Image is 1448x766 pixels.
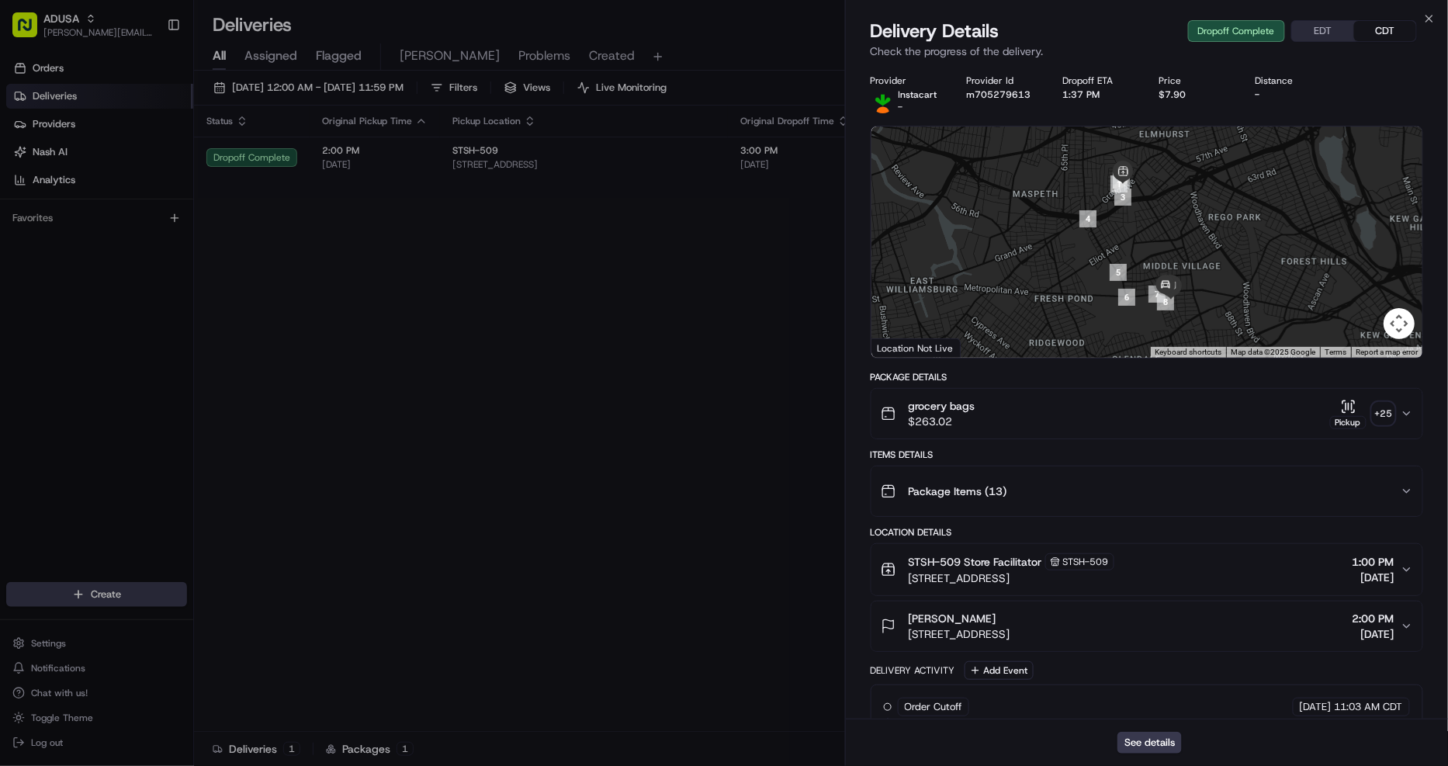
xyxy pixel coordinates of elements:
div: 5 [1110,264,1127,281]
button: Add Event [965,661,1034,680]
a: 📗Knowledge Base [9,299,125,327]
button: STSH-509 Store FacilitatorSTSH-509[STREET_ADDRESS]1:00 PM[DATE] [871,544,1423,595]
span: [STREET_ADDRESS] [909,570,1114,586]
button: Pickup+25 [1330,399,1394,429]
button: EDT [1292,21,1354,41]
div: Start new chat [70,148,255,164]
span: STSH-509 [1063,556,1109,568]
span: Order Cutoff [905,700,962,714]
div: We're available if you need us! [70,164,213,176]
div: 8 [1157,293,1174,310]
div: - [1256,88,1327,101]
button: m705279613 [967,88,1031,101]
a: Open this area in Google Maps (opens a new window) [875,338,927,358]
span: API Documentation [147,305,249,321]
img: Archana Ravishankar [16,226,40,251]
span: [DATE] [1353,626,1394,642]
button: Start new chat [264,153,282,172]
div: Provider Id [967,75,1038,87]
img: Google [875,338,927,358]
p: Check the progress of the delivery. [871,43,1424,59]
img: Nash [16,16,47,47]
span: Pylon [154,343,188,355]
a: 💻API Documentation [125,299,255,327]
button: grocery bags$263.02Pickup+25 [871,389,1423,438]
span: STSH-509 Store Facilitator [909,554,1042,570]
span: $263.02 [909,414,975,429]
span: Instacart [899,88,937,101]
div: 3 [1114,189,1131,206]
div: $7.90 [1159,88,1231,101]
div: Package Details [871,371,1424,383]
button: Keyboard shortcuts [1155,347,1221,358]
span: • [129,241,134,253]
div: 7 [1148,286,1166,303]
span: [PERSON_NAME] [909,611,996,626]
div: 1:37 PM [1063,88,1134,101]
div: 1 [1110,175,1128,192]
a: Report a map error [1356,348,1418,356]
span: [PERSON_NAME] [48,241,126,253]
button: Package Items (13) [871,466,1423,516]
div: Location Details [871,526,1424,539]
span: [DATE] [1300,700,1332,714]
div: 6 [1118,289,1135,306]
a: Powered byPylon [109,342,188,355]
p: Welcome 👋 [16,62,282,87]
img: profile_instacart_ahold_partner.png [871,88,895,113]
div: Past conversations [16,202,99,214]
div: 💻 [131,307,144,319]
span: [STREET_ADDRESS] [909,626,1010,642]
img: 1736555255976-a54dd68f-1ca7-489b-9aae-adbdc363a1c4 [16,148,43,176]
div: 📗 [16,307,28,319]
div: Price [1159,75,1231,87]
span: - [899,101,903,113]
div: Items Details [871,449,1424,461]
button: Pickup [1330,399,1367,429]
span: [DATE] [137,241,169,253]
input: Clear [40,100,256,116]
button: CDT [1354,21,1416,41]
span: Map data ©2025 Google [1231,348,1315,356]
img: 3855928211143_97847f850aaaf9af0eff_72.jpg [33,148,61,176]
span: 1:00 PM [1353,554,1394,570]
button: See details [1117,732,1182,754]
div: Distance [1256,75,1327,87]
div: 4 [1079,210,1096,227]
a: Terms [1325,348,1346,356]
span: Delivery Details [871,19,999,43]
div: Dropoff ETA [1063,75,1134,87]
div: + 25 [1373,403,1394,425]
div: Delivery Activity [871,664,955,677]
span: grocery bags [909,398,975,414]
div: Location Not Live [871,338,961,358]
span: 2:00 PM [1353,611,1394,626]
button: [PERSON_NAME][STREET_ADDRESS]2:00 PM[DATE] [871,601,1423,651]
span: Knowledge Base [31,305,119,321]
button: See all [241,199,282,217]
div: Pickup [1330,416,1367,429]
div: Provider [871,75,942,87]
span: 11:03 AM CDT [1335,700,1403,714]
button: Map camera controls [1384,308,1415,339]
span: [DATE] [1353,570,1394,585]
span: Package Items ( 13 ) [909,484,1007,499]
